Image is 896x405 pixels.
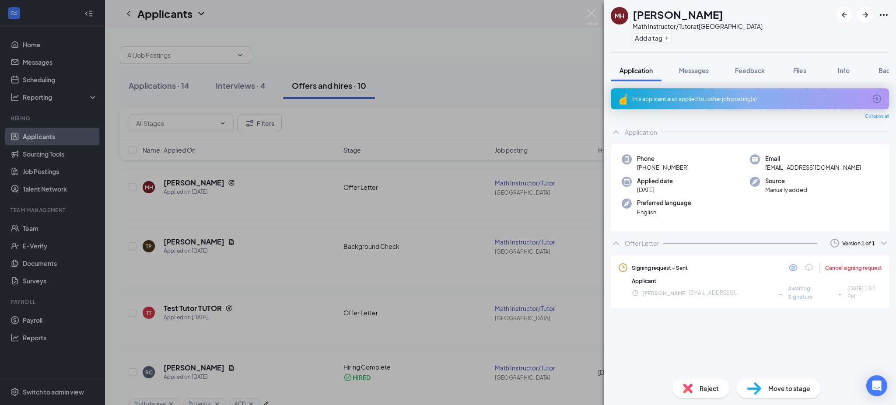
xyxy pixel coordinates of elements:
svg: ArrowLeftNew [839,10,850,20]
div: This applicant also applied to 1 other job posting(s) [632,95,866,103]
span: - [839,288,842,298]
div: Offer Letter [625,239,659,248]
svg: Eye [788,262,798,273]
span: Feedback [735,66,765,74]
div: Application [625,128,657,136]
svg: Download [804,262,814,273]
span: [DATE] [637,185,673,194]
span: Application [619,66,653,74]
svg: Clock [829,238,840,248]
div: Version 1 of 1 [842,240,875,247]
span: Collapse all [865,113,889,120]
span: [EMAIL_ADDRESS][DOMAIN_NAME] [689,289,773,297]
span: Messages [679,66,709,74]
span: English [637,208,691,216]
span: Source [765,177,807,185]
div: Cancel signing request [825,264,882,272]
div: Applicant [632,277,882,285]
svg: ArrowCircle [871,94,882,104]
span: Manually added [765,185,807,194]
span: Reject [700,384,719,393]
button: ArrowRight [857,7,873,23]
h1: [PERSON_NAME] [633,7,723,22]
span: [EMAIL_ADDRESS][DOMAIN_NAME] [765,163,861,172]
span: Preferred language [637,199,691,207]
svg: ArrowRight [860,10,871,20]
svg: ChevronDown [878,238,889,248]
div: Math Instructor/Tutor at [GEOGRAPHIC_DATA] [633,22,763,31]
span: Files [793,66,806,74]
svg: Clock [618,262,628,273]
span: [DATE] 1:53 PM [847,285,882,301]
span: Info [838,66,850,74]
svg: ChevronUp [611,238,621,248]
span: Applied date [637,177,673,185]
span: [PHONE_NUMBER] [637,163,689,172]
span: - [779,288,782,298]
button: ArrowLeftNew [836,7,852,23]
span: Email [765,154,861,163]
span: Move to stage [768,384,810,393]
span: [PERSON_NAME] [642,289,685,298]
svg: Ellipses [878,10,889,20]
button: PlusAdd a tag [633,33,672,42]
div: Signing request - Sent [632,264,688,272]
div: MH [615,11,624,20]
div: Open Intercom Messenger [866,375,887,396]
svg: ChevronUp [611,127,621,137]
svg: Clock [632,290,639,297]
span: Phone [637,154,689,163]
svg: Plus [664,35,669,41]
span: Awaiting Signature [788,285,833,301]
